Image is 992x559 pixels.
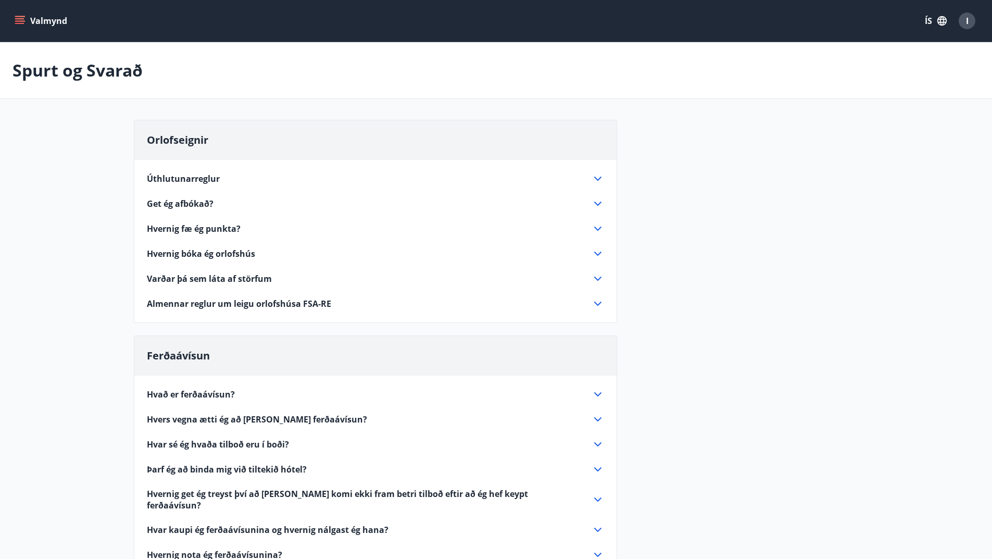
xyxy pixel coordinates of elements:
div: Hvernig fæ ég punkta? [147,222,604,235]
span: Úthlutunarreglur [147,173,220,184]
span: Hvernig fæ ég punkta? [147,223,241,234]
div: Úthlutunarreglur [147,172,604,185]
span: Hvað er ferðaávísun? [147,389,235,400]
div: Hvað er ferðaávísun? [147,388,604,401]
div: Hvernig get ég treyst því að [PERSON_NAME] komi ekki fram betri tilboð eftir að ég hef keypt ferð... [147,488,604,511]
p: Spurt og Svarað [12,59,143,82]
span: Orlofseignir [147,133,208,147]
span: Almennar reglur um leigu orlofshúsa FSA-RE [147,298,331,309]
button: I [955,8,980,33]
div: Get ég afbókað? [147,197,604,210]
span: I [966,15,969,27]
span: Hvar sé ég hvaða tilboð eru í boði? [147,439,289,450]
button: menu [12,11,71,30]
div: Þarf ég að binda mig við tiltekið hótel? [147,463,604,476]
span: Hvar kaupi ég ferðaávísunina og hvernig nálgast ég hana? [147,524,388,536]
div: Almennar reglur um leigu orlofshúsa FSA-RE [147,297,604,310]
button: ÍS [919,11,952,30]
span: Þarf ég að binda mig við tiltekið hótel? [147,464,307,475]
span: Ferðaávísun [147,349,210,363]
span: Hvernig get ég treyst því að [PERSON_NAME] komi ekki fram betri tilboð eftir að ég hef keypt ferð... [147,488,579,511]
div: Hvers vegna ætti ég að [PERSON_NAME] ferðaávísun? [147,413,604,426]
div: Hvar kaupi ég ferðaávísunina og hvernig nálgast ég hana? [147,524,604,536]
span: Varðar þá sem láta af störfum [147,273,272,284]
span: Hvers vegna ætti ég að [PERSON_NAME] ferðaávísun? [147,414,367,425]
div: Hvernig bóka ég orlofshús [147,247,604,260]
span: Get ég afbókað? [147,198,214,209]
span: Hvernig bóka ég orlofshús [147,248,255,259]
div: Hvar sé ég hvaða tilboð eru í boði? [147,438,604,451]
div: Varðar þá sem láta af störfum [147,272,604,285]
